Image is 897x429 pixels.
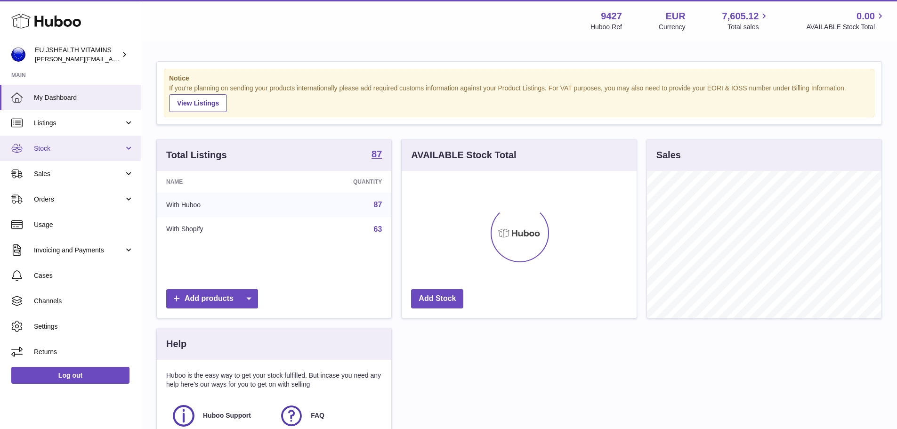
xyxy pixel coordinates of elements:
th: Quantity [283,171,392,193]
td: With Shopify [157,217,283,242]
strong: 9427 [601,10,622,23]
th: Name [157,171,283,193]
span: Invoicing and Payments [34,246,124,255]
h3: AVAILABLE Stock Total [411,149,516,162]
td: With Huboo [157,193,283,217]
strong: 87 [372,149,382,159]
span: Usage [34,220,134,229]
span: AVAILABLE Stock Total [806,23,886,32]
span: FAQ [311,411,324,420]
span: 0.00 [857,10,875,23]
a: Add products [166,289,258,308]
a: Huboo Support [171,403,269,429]
span: Cases [34,271,134,280]
img: laura@jessicasepel.com [11,48,25,62]
span: Channels [34,297,134,306]
span: Listings [34,119,124,128]
a: FAQ [279,403,377,429]
strong: Notice [169,74,869,83]
a: Add Stock [411,289,463,308]
span: Total sales [727,23,769,32]
a: 7,605.12 Total sales [722,10,770,32]
span: [PERSON_NAME][EMAIL_ADDRESS][DOMAIN_NAME] [35,55,189,63]
strong: EUR [665,10,685,23]
a: 63 [374,225,382,233]
span: Sales [34,170,124,178]
span: Returns [34,348,134,356]
div: If you're planning on sending your products internationally please add required customs informati... [169,84,869,112]
a: 87 [372,149,382,161]
span: 7,605.12 [722,10,759,23]
h3: Help [166,338,186,350]
span: Huboo Support [203,411,251,420]
span: Orders [34,195,124,204]
a: Log out [11,367,129,384]
div: Huboo Ref [590,23,622,32]
div: EU JSHEALTH VITAMINS [35,46,120,64]
h3: Sales [656,149,681,162]
h3: Total Listings [166,149,227,162]
span: Stock [34,144,124,153]
p: Huboo is the easy way to get your stock fulfilled. But incase you need any help here's our ways f... [166,371,382,389]
span: Settings [34,322,134,331]
a: 0.00 AVAILABLE Stock Total [806,10,886,32]
a: View Listings [169,94,227,112]
span: My Dashboard [34,93,134,102]
a: 87 [374,201,382,209]
div: Currency [659,23,686,32]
